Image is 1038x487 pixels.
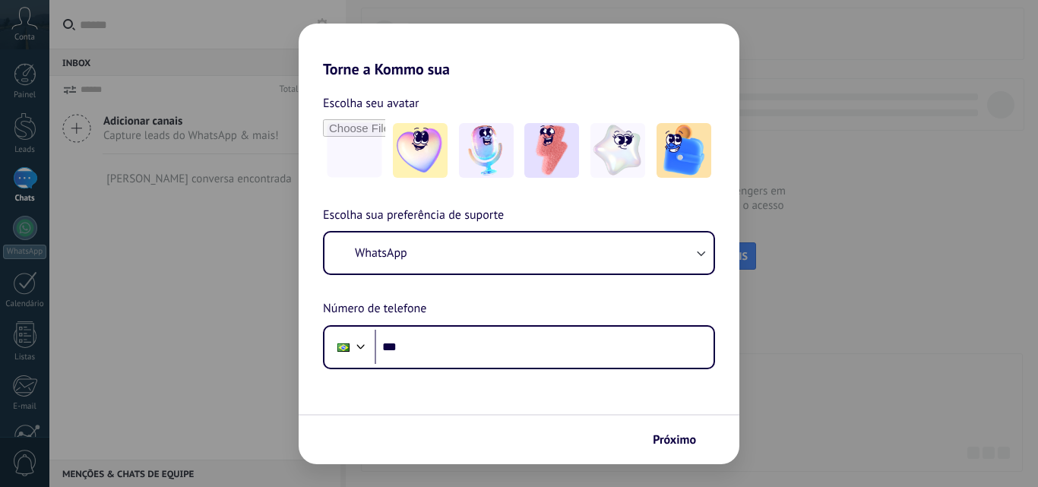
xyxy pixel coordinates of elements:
img: -2.jpeg [459,123,514,178]
img: -1.jpeg [393,123,448,178]
h2: Torne a Kommo sua [299,24,739,78]
span: Próximo [653,435,696,445]
img: -5.jpeg [657,123,711,178]
button: Próximo [646,427,717,453]
span: Escolha seu avatar [323,93,419,113]
button: WhatsApp [324,232,714,274]
div: Brazil: + 55 [329,331,358,363]
span: Escolha sua preferência de suporte [323,206,504,226]
img: -3.jpeg [524,123,579,178]
span: WhatsApp [355,245,407,261]
img: -4.jpeg [590,123,645,178]
span: Número de telefone [323,299,426,319]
